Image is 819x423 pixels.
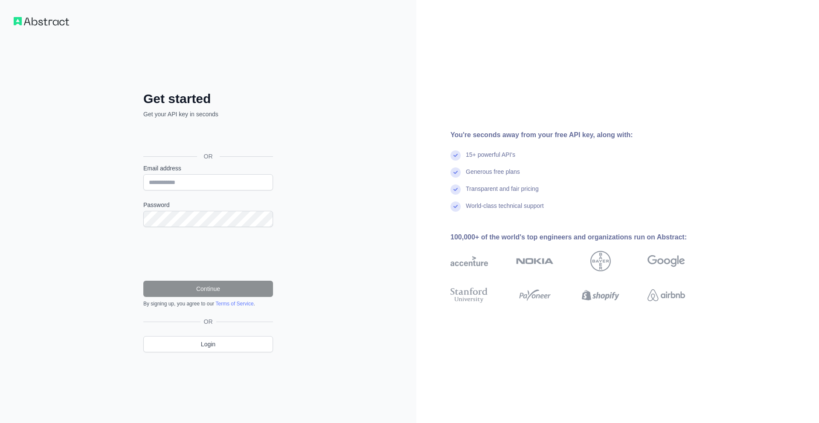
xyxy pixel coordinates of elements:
span: OR [200,317,216,326]
img: accenture [450,251,488,271]
p: Get your API key in seconds [143,110,273,118]
label: Password [143,201,273,209]
span: OR [197,152,220,161]
img: payoneer [516,286,554,305]
img: check mark [450,150,461,161]
img: shopify [582,286,619,305]
iframe: reCAPTCHA [143,237,273,270]
img: bayer [590,251,611,271]
div: World-class technical support [466,201,544,219]
div: 15+ powerful API's [466,150,515,167]
div: Generous free plans [466,167,520,184]
img: google [648,251,685,271]
img: Workflow [14,17,69,26]
img: check mark [450,184,461,195]
img: check mark [450,201,461,212]
img: stanford university [450,286,488,305]
img: check mark [450,167,461,178]
div: You're seconds away from your free API key, along with: [450,130,712,140]
div: By signing up, you agree to our . [143,300,273,307]
a: Terms of Service [215,301,253,307]
iframe: Sign in with Google Button [139,128,276,147]
button: Continue [143,281,273,297]
h2: Get started [143,91,273,106]
div: 100,000+ of the world's top engineers and organizations run on Abstract: [450,232,712,242]
label: Email address [143,164,273,173]
div: Transparent and fair pricing [466,184,539,201]
img: nokia [516,251,554,271]
img: airbnb [648,286,685,305]
a: Login [143,336,273,352]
